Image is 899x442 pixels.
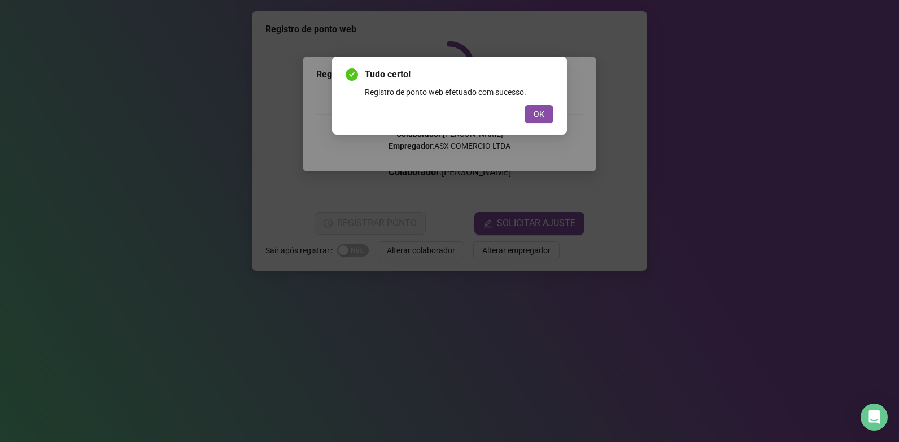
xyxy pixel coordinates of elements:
[346,68,358,81] span: check-circle
[525,105,553,123] button: OK
[534,108,544,120] span: OK
[365,68,553,81] span: Tudo certo!
[365,86,553,98] div: Registro de ponto web efetuado com sucesso.
[861,404,888,431] div: Open Intercom Messenger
